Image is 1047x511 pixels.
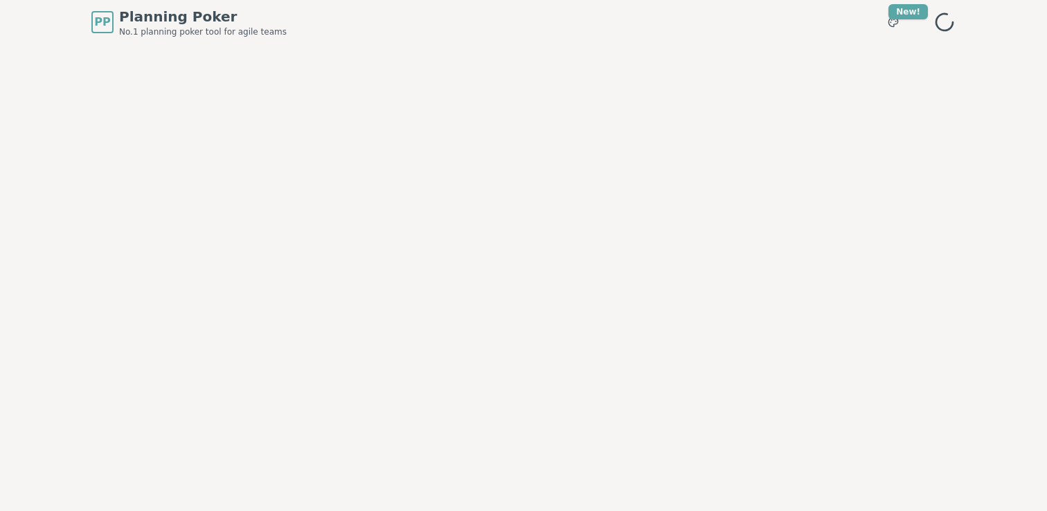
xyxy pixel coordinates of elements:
button: New! [881,10,906,35]
a: PPPlanning PokerNo.1 planning poker tool for agile teams [91,7,287,37]
span: No.1 planning poker tool for agile teams [119,26,287,37]
span: PP [94,14,110,30]
div: New! [888,4,928,19]
span: Planning Poker [119,7,287,26]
